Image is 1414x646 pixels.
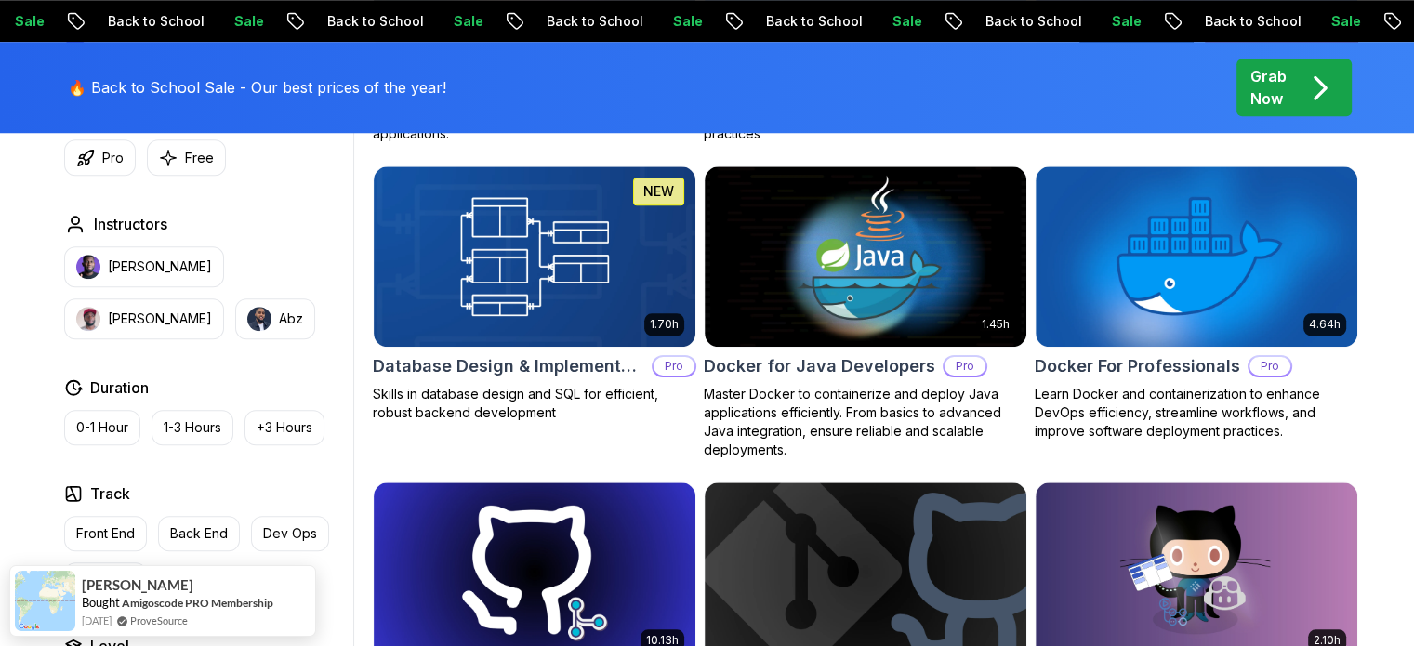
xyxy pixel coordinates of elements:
[751,12,878,31] p: Back to School
[1316,12,1376,31] p: Sale
[263,524,317,543] p: Dev Ops
[247,307,271,331] img: instructor img
[244,410,324,445] button: +3 Hours
[64,562,147,598] button: Full Stack
[64,139,136,176] button: Pro
[147,139,226,176] button: Free
[982,317,1010,332] p: 1.45h
[704,385,1027,459] p: Master Docker to containerize and deploy Java applications efficiently. From basics to advanced J...
[93,12,219,31] p: Back to School
[650,317,679,332] p: 1.70h
[82,613,112,628] span: [DATE]
[1035,385,1358,441] p: Learn Docker and containerization to enhance DevOps efficiency, streamline workflows, and improve...
[971,12,1097,31] p: Back to School
[64,298,224,339] button: instructor img[PERSON_NAME]
[1036,166,1357,347] img: Docker For Professionals card
[945,357,985,376] p: Pro
[1035,353,1240,379] h2: Docker For Professionals
[15,571,75,631] img: provesource social proof notification image
[1250,65,1287,110] p: Grab Now
[158,516,240,551] button: Back End
[76,524,135,543] p: Front End
[102,149,124,167] p: Pro
[1190,12,1316,31] p: Back to School
[108,257,212,276] p: [PERSON_NAME]
[654,357,694,376] p: Pro
[76,307,100,331] img: instructor img
[108,310,212,328] p: [PERSON_NAME]
[1097,12,1156,31] p: Sale
[219,12,279,31] p: Sale
[279,310,303,328] p: Abz
[82,595,120,610] span: Bought
[1309,317,1341,332] p: 4.64h
[68,76,446,99] p: 🔥 Back to School Sale - Our best prices of the year!
[94,213,167,235] h2: Instructors
[705,166,1026,347] img: Docker for Java Developers card
[374,166,695,347] img: Database Design & Implementation card
[312,12,439,31] p: Back to School
[373,165,696,422] a: Database Design & Implementation card1.70hNEWDatabase Design & ImplementationProSkills in databas...
[90,482,130,505] h2: Track
[164,418,221,437] p: 1-3 Hours
[170,524,228,543] p: Back End
[373,353,644,379] h2: Database Design & Implementation
[532,12,658,31] p: Back to School
[90,376,149,399] h2: Duration
[152,410,233,445] button: 1-3 Hours
[251,516,329,551] button: Dev Ops
[658,12,718,31] p: Sale
[64,246,224,287] button: instructor img[PERSON_NAME]
[76,255,100,279] img: instructor img
[257,418,312,437] p: +3 Hours
[704,353,935,379] h2: Docker for Java Developers
[878,12,937,31] p: Sale
[1249,357,1290,376] p: Pro
[235,298,315,339] button: instructor imgAbz
[130,613,188,628] a: ProveSource
[76,418,128,437] p: 0-1 Hour
[643,182,674,201] p: NEW
[439,12,498,31] p: Sale
[64,410,140,445] button: 0-1 Hour
[704,165,1027,459] a: Docker for Java Developers card1.45hDocker for Java DevelopersProMaster Docker to containerize an...
[64,516,147,551] button: Front End
[82,577,193,593] span: [PERSON_NAME]
[122,596,273,610] a: Amigoscode PRO Membership
[373,385,696,422] p: Skills in database design and SQL for efficient, robust backend development
[1035,165,1358,441] a: Docker For Professionals card4.64hDocker For ProfessionalsProLearn Docker and containerization to...
[185,149,214,167] p: Free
